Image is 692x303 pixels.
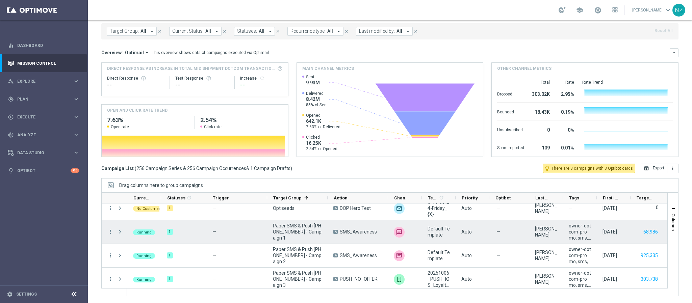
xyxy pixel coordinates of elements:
span: Channel [394,195,410,200]
span: Trigger [213,195,229,200]
span: Plan [17,97,73,101]
i: gps_fixed [8,96,14,102]
div: 18.43K [532,106,550,117]
span: Auto [461,205,472,211]
a: Optibot [17,162,71,180]
div: 303.02K [532,88,550,99]
span: Default Template [428,226,450,238]
button: close [157,28,163,35]
button: Current Status: All arrow_drop_down [169,27,222,36]
div: Data Studio [8,150,73,156]
div: 0.01% [558,142,574,153]
i: close [222,29,227,34]
i: keyboard_arrow_right [73,114,79,120]
span: A [333,277,338,281]
span: Action [334,195,348,200]
button: Data Studio keyboard_arrow_right [7,150,80,156]
div: 06 Oct 2025, Monday [603,252,617,258]
div: 0% [558,124,574,135]
span: All [140,28,146,34]
span: 20251006_PUSH_IOS_Loyalty_EasyDealDays_App [428,270,450,288]
i: close [157,29,162,34]
div: Rate Trend [582,80,673,85]
span: Targeted Customers [637,195,653,200]
span: 2.54% of Opened [306,146,337,151]
i: keyboard_arrow_right [73,149,79,156]
span: Drag columns here to group campaigns [119,183,203,188]
span: Calculate column [438,194,444,201]
i: keyboard_arrow_right [73,96,79,102]
span: owner-dotcom-promo, sms, owner-dotcom-sms, live, push, 20251006 Paper SMS & Push, Paper SMS & Pus... [569,270,591,288]
span: Running [136,230,152,235]
i: open_in_browser [644,166,649,171]
i: arrow_drop_down [214,28,220,34]
h4: Other channel metrics [497,65,552,72]
span: All [205,28,211,34]
button: Last modified by: All arrow_drop_down [356,27,413,36]
div: -- [107,81,164,89]
a: Mission Control [17,54,79,72]
span: — [496,252,500,258]
i: settings [7,291,13,297]
button: equalizer Dashboard [7,43,80,48]
i: keyboard_arrow_right [73,132,79,138]
h4: OPEN AND CLICK RATE TREND [107,107,168,113]
span: Opened [306,113,340,118]
div: Test Response [175,76,229,81]
span: Current Status [133,195,150,200]
img: Attentive SMS [394,250,405,261]
div: NZ [672,4,685,17]
span: Recurrence type: [290,28,326,34]
span: Paper SMS & Push 20251006 - Campaign 1 [273,223,322,241]
button: open_in_browser Export [641,164,667,173]
multiple-options-button: Export to CSV [641,165,678,171]
i: track_changes [8,132,14,138]
button: lightbulb_outline There are 3 campaigns with 3 Optibot cards [543,164,635,173]
button: Recurrence type: All arrow_drop_down [287,27,343,36]
a: [PERSON_NAME]keyboard_arrow_down [632,5,672,15]
div: Spam reported [497,142,524,153]
span: Analyze [17,133,73,137]
button: 925,335 [640,251,659,260]
div: lightbulb Optibot +10 [7,168,80,173]
div: Mission Control [8,54,79,72]
div: Nicole Zern [535,226,557,238]
button: Target Group: All arrow_drop_down [107,27,157,36]
div: 1 [167,276,173,282]
span: Calculate column [185,194,192,201]
span: 7.63% of Delivered [306,124,340,130]
div: Nicole Zern [535,273,557,285]
button: Optimail arrow_drop_down [123,50,152,56]
span: All [327,28,333,34]
div: 1 [167,252,173,258]
div: Optimail [394,203,405,214]
i: refresh [439,195,444,200]
i: arrow_drop_down [405,28,411,34]
span: 8.42M [306,96,328,102]
span: school [576,6,583,14]
div: Nicole Zern [535,202,557,214]
button: track_changes Analyze keyboard_arrow_right [7,132,80,138]
span: owner-dotcom-promo, sms, owner-dotcom-sms, live, push, 20251006 Paper SMS & Push, Paper SMS & Pus... [569,223,591,241]
span: C-11-08-24-Friday_{X} [428,199,450,217]
span: Auto [461,276,472,282]
i: arrow_drop_down [144,50,150,56]
div: Increase [240,76,283,81]
span: ) [290,165,292,171]
button: close [275,28,281,35]
span: Optiseeds [273,205,294,211]
span: Target Group: [110,28,139,34]
span: Running [136,254,152,258]
span: All [396,28,402,34]
button: more_vert [107,252,113,258]
i: equalizer [8,43,14,49]
div: Optibot [8,162,79,180]
span: DOP Hero Test [340,205,371,211]
h2: 2.54% [200,116,282,124]
span: Statuses: [237,28,257,34]
span: Target Group [273,195,302,200]
img: Attentive SMS [394,227,405,238]
i: keyboard_arrow_right [73,78,79,84]
div: 06 Oct 2025, Monday [603,205,617,211]
button: more_vert [107,276,113,282]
